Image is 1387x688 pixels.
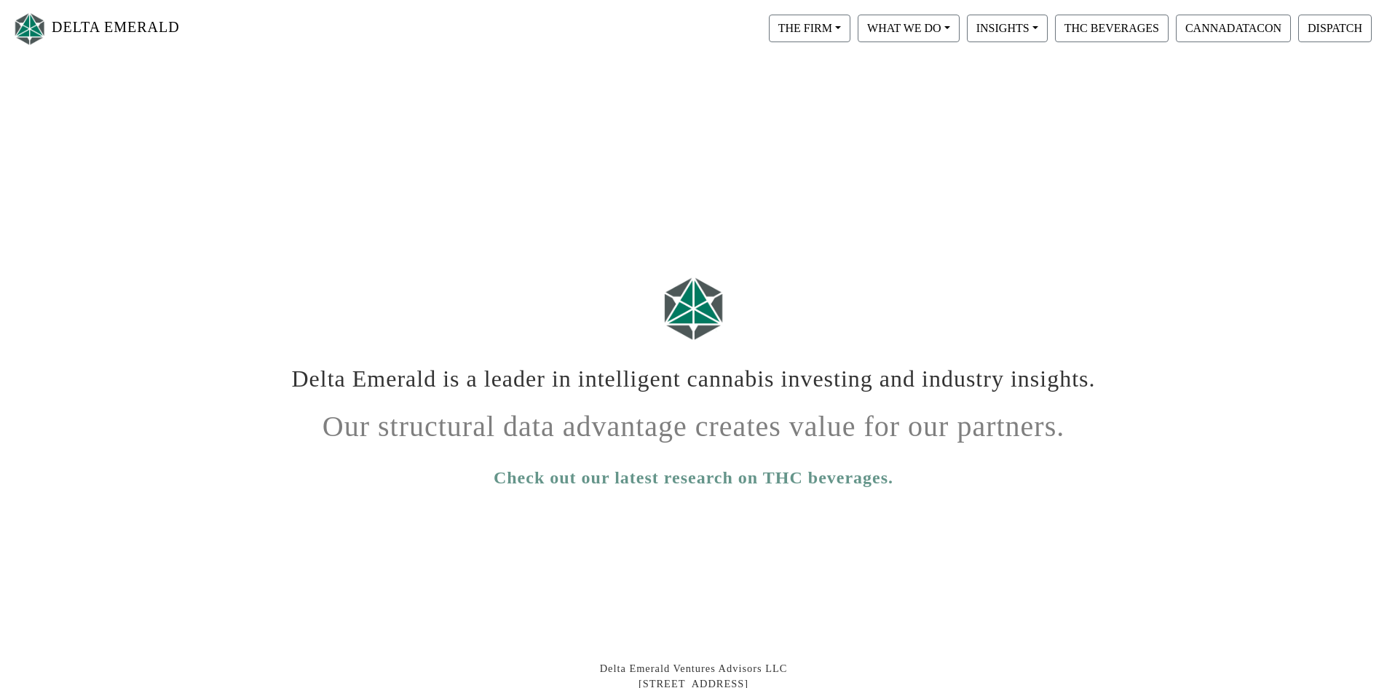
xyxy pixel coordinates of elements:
a: THC BEVERAGES [1051,21,1172,33]
button: INSIGHTS [967,15,1048,42]
h1: Our structural data advantage creates value for our partners. [290,398,1098,444]
button: THE FIRM [769,15,850,42]
a: DELTA EMERALD [12,6,180,52]
a: DISPATCH [1295,21,1375,33]
button: CANNADATACON [1176,15,1291,42]
a: CANNADATACON [1172,21,1295,33]
img: Logo [12,9,48,48]
button: DISPATCH [1298,15,1372,42]
a: Check out our latest research on THC beverages. [494,464,893,491]
button: THC BEVERAGES [1055,15,1169,42]
button: WHAT WE DO [858,15,960,42]
img: Logo [657,270,730,347]
h1: Delta Emerald is a leader in intelligent cannabis investing and industry insights. [290,354,1098,392]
